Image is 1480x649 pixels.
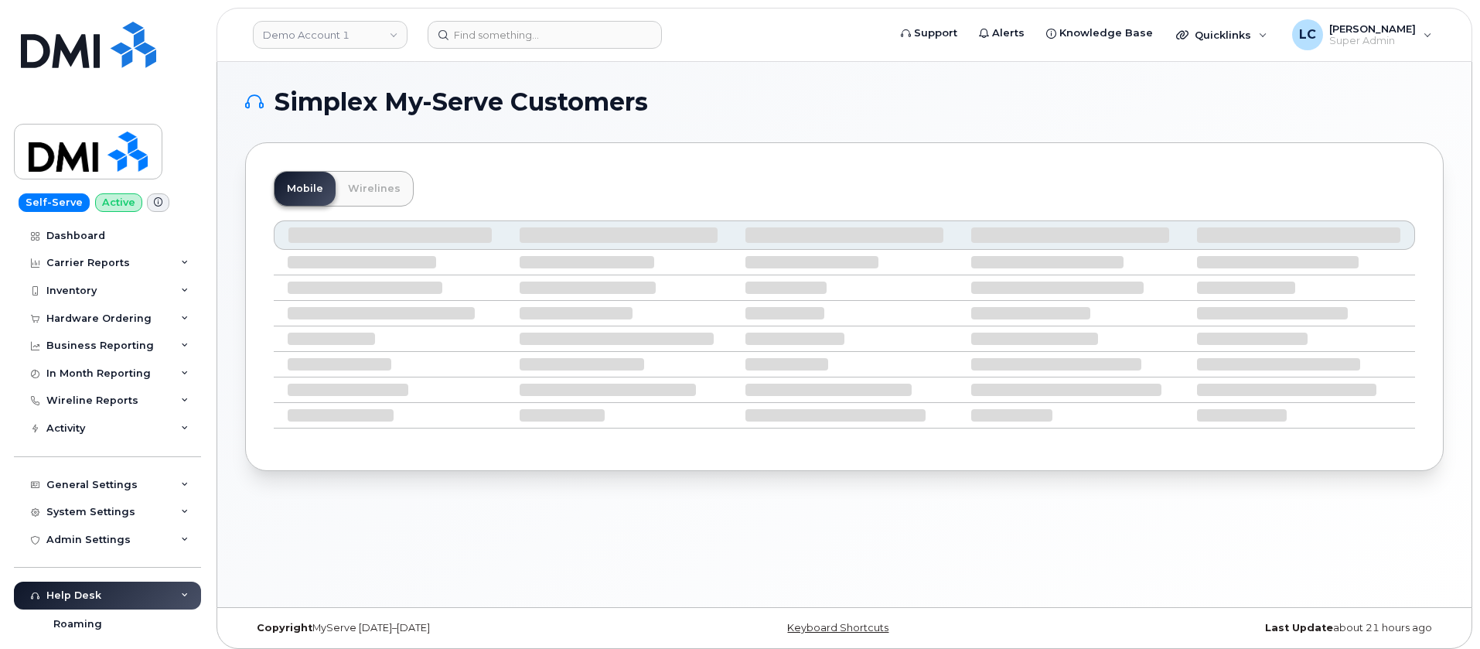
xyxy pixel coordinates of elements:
[245,622,645,634] div: MyServe [DATE]–[DATE]
[275,172,336,206] a: Mobile
[336,172,413,206] a: Wirelines
[1044,622,1444,634] div: about 21 hours ago
[1265,622,1333,634] strong: Last Update
[787,622,888,634] a: Keyboard Shortcuts
[257,622,312,634] strong: Copyright
[275,91,648,114] span: Simplex My-Serve Customers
